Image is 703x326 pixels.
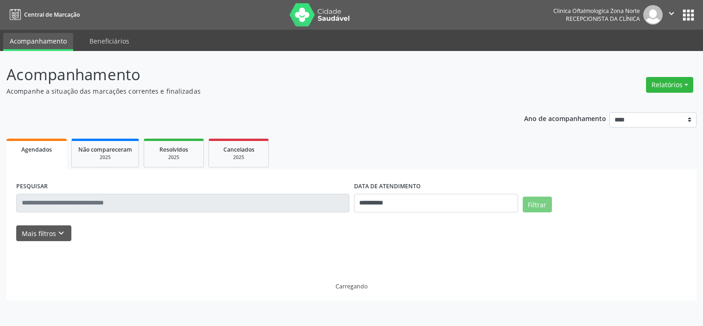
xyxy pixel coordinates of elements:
[151,154,197,161] div: 2025
[666,8,677,19] i: 
[215,154,262,161] div: 2025
[524,112,606,124] p: Ano de acompanhamento
[553,7,640,15] div: Clinica Oftalmologica Zona Norte
[159,146,188,153] span: Resolvidos
[16,225,71,242] button: Mais filtroskeyboard_arrow_down
[24,11,80,19] span: Central de Marcação
[680,7,697,23] button: apps
[6,63,489,86] p: Acompanhamento
[16,179,48,194] label: PESQUISAR
[6,7,80,22] a: Central de Marcação
[56,228,66,238] i: keyboard_arrow_down
[78,146,132,153] span: Não compareceram
[523,197,552,212] button: Filtrar
[354,179,421,194] label: DATA DE ATENDIMENTO
[83,33,136,49] a: Beneficiários
[336,282,367,290] div: Carregando
[663,5,680,25] button: 
[643,5,663,25] img: img
[646,77,693,93] button: Relatórios
[223,146,254,153] span: Cancelados
[78,154,132,161] div: 2025
[3,33,73,51] a: Acompanhamento
[21,146,52,153] span: Agendados
[6,86,489,96] p: Acompanhe a situação das marcações correntes e finalizadas
[566,15,640,23] span: Recepcionista da clínica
